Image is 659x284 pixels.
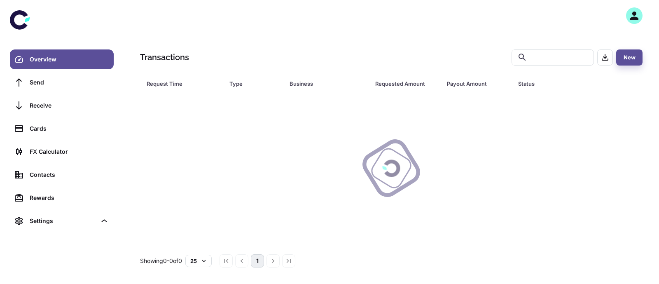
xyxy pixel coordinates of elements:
[616,49,643,66] button: New
[147,78,209,89] div: Request Time
[140,51,189,63] h1: Transactions
[218,254,297,268] nav: pagination navigation
[375,78,426,89] div: Requested Amount
[10,73,114,92] a: Send
[10,165,114,185] a: Contacts
[147,78,220,89] span: Request Time
[251,254,264,268] button: page 1
[30,147,109,156] div: FX Calculator
[10,96,114,115] a: Receive
[229,78,280,89] span: Type
[30,193,109,202] div: Rewards
[10,188,114,208] a: Rewards
[30,124,109,133] div: Cards
[30,55,109,64] div: Overview
[140,256,182,265] p: Showing 0-0 of 0
[447,78,498,89] div: Payout Amount
[375,78,437,89] span: Requested Amount
[10,49,114,69] a: Overview
[518,78,598,89] div: Status
[30,78,109,87] div: Send
[518,78,608,89] span: Status
[30,101,109,110] div: Receive
[10,211,114,231] div: Settings
[447,78,508,89] span: Payout Amount
[10,119,114,138] a: Cards
[30,216,96,225] div: Settings
[30,170,109,179] div: Contacts
[185,255,212,267] button: 25
[10,142,114,162] a: FX Calculator
[229,78,269,89] div: Type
